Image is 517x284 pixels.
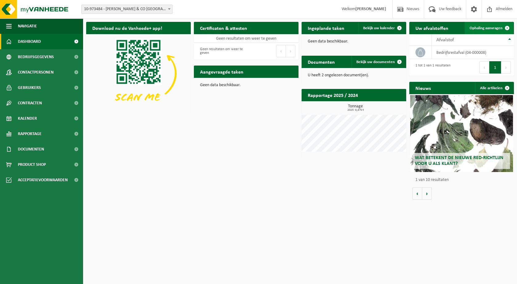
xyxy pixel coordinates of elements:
[470,26,503,30] span: Ophaling aanvragen
[465,22,513,34] a: Ophaling aanvragen
[18,18,37,34] span: Navigatie
[18,157,46,172] span: Product Shop
[18,126,42,142] span: Rapportage
[302,56,341,68] h2: Documenten
[86,22,168,34] h2: Download nu de Vanheede+ app!
[415,155,503,166] span: Wat betekent de nieuwe RED-richtlijn voor u als klant?
[82,5,172,14] span: 10-973484 - STEVENS & CO NV - ANTWERPEN
[360,101,406,113] a: Bekijk rapportage
[18,142,44,157] span: Documenten
[351,56,406,68] a: Bekijk uw documenten
[18,34,41,49] span: Dashboard
[194,34,299,43] td: Geen resultaten om weer te geven
[18,80,41,95] span: Gebruikers
[356,60,395,64] span: Bekijk uw documenten
[436,38,454,42] span: Afvalstof
[18,172,68,188] span: Acceptatievoorwaarden
[18,95,42,111] span: Contracten
[194,66,250,78] h2: Aangevraagde taken
[363,26,395,30] span: Bekijk uw kalender
[302,22,351,34] h2: Ingeplande taken
[410,95,513,172] a: Wat betekent de nieuwe RED-richtlijn voor u als klant?
[276,45,286,57] button: Previous
[409,82,437,94] h2: Nieuws
[308,73,400,78] p: U heeft 2 ongelezen document(en).
[355,7,386,11] strong: [PERSON_NAME]
[409,22,455,34] h2: Uw afvalstoffen
[194,22,253,34] h2: Certificaten & attesten
[286,45,295,57] button: Next
[412,187,422,200] button: Vorige
[305,109,406,112] span: 2025: 6,870 t
[475,82,513,94] a: Alle artikelen
[18,111,37,126] span: Kalender
[358,22,406,34] a: Bekijk uw kalender
[86,34,191,113] img: Download de VHEPlus App
[18,49,54,65] span: Bedrijfsgegevens
[308,39,400,44] p: Geen data beschikbaar.
[479,61,489,74] button: Previous
[305,104,406,112] h3: Tonnage
[81,5,173,14] span: 10-973484 - STEVENS & CO NV - ANTWERPEN
[18,65,54,80] span: Contactpersonen
[197,44,243,58] div: Geen resultaten om weer te geven
[432,46,514,59] td: bedrijfsrestafval (04-000008)
[302,89,364,101] h2: Rapportage 2025 / 2024
[415,178,511,182] p: 1 van 10 resultaten
[412,61,451,74] div: 1 tot 1 van 1 resultaten
[489,61,501,74] button: 1
[200,83,292,87] p: Geen data beschikbaar.
[501,61,511,74] button: Next
[422,187,432,200] button: Volgende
